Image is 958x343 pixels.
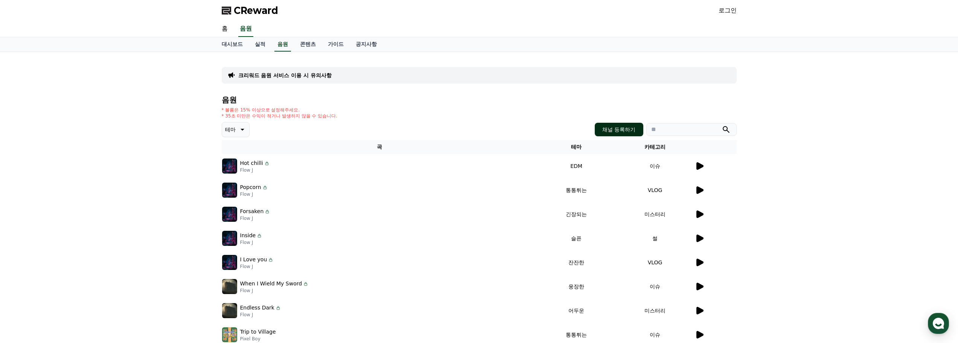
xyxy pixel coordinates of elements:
th: 곡 [222,140,537,154]
p: Forsaken [240,207,264,215]
td: 어두운 [537,299,616,323]
a: 대화 [50,239,97,258]
p: Inside [240,232,256,239]
p: When I Wield My Sword [240,280,302,288]
p: * 볼륨은 15% 이상으로 설정해주세요. [222,107,338,113]
p: I Love you [240,256,267,264]
a: CReward [222,5,278,17]
a: 로그인 [719,6,737,15]
td: VLOG [616,178,695,202]
p: * 35초 미만은 수익이 적거나 발생하지 않을 수 있습니다. [222,113,338,119]
img: music [222,327,237,342]
span: 홈 [24,250,28,256]
p: Pixel Boy [240,336,276,342]
img: music [222,159,237,174]
td: 이슈 [616,274,695,299]
a: 가이드 [322,37,350,52]
img: music [222,279,237,294]
img: music [222,303,237,318]
td: 미스터리 [616,299,695,323]
p: Popcorn [240,183,261,191]
td: VLOG [616,250,695,274]
td: 긴장되는 [537,202,616,226]
p: 테마 [225,124,236,135]
p: Flow J [240,312,281,318]
span: 대화 [69,250,78,256]
img: music [222,207,237,222]
p: Endless Dark [240,304,274,312]
img: music [222,183,237,198]
td: 잔잔한 [537,250,616,274]
p: Flow J [240,264,274,270]
td: 이슈 [616,154,695,178]
button: 테마 [222,122,250,137]
h4: 음원 [222,96,737,104]
p: Flow J [240,191,268,197]
a: 실적 [249,37,271,52]
p: Trip to Village [240,328,276,336]
a: 음원 [274,37,291,52]
img: music [222,231,237,246]
a: 음원 [238,21,253,37]
th: 카테고리 [616,140,695,154]
span: CReward [234,5,278,17]
td: EDM [537,154,616,178]
a: 크리워드 음원 서비스 이용 시 유의사항 [238,72,332,79]
a: 설정 [97,239,145,258]
td: 통통튀는 [537,178,616,202]
p: Hot chilli [240,159,263,167]
span: 설정 [116,250,125,256]
a: 대시보드 [216,37,249,52]
p: Flow J [240,167,270,173]
a: 콘텐츠 [294,37,322,52]
a: 공지사항 [350,37,383,52]
th: 테마 [537,140,616,154]
td: 웅장한 [537,274,616,299]
img: music [222,255,237,270]
td: 미스터리 [616,202,695,226]
p: Flow J [240,239,263,245]
a: 홈 [2,239,50,258]
button: 채널 등록하기 [595,123,643,136]
a: 홈 [216,21,234,37]
p: Flow J [240,215,271,221]
p: Flow J [240,288,309,294]
td: 썰 [616,226,695,250]
td: 슬픈 [537,226,616,250]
